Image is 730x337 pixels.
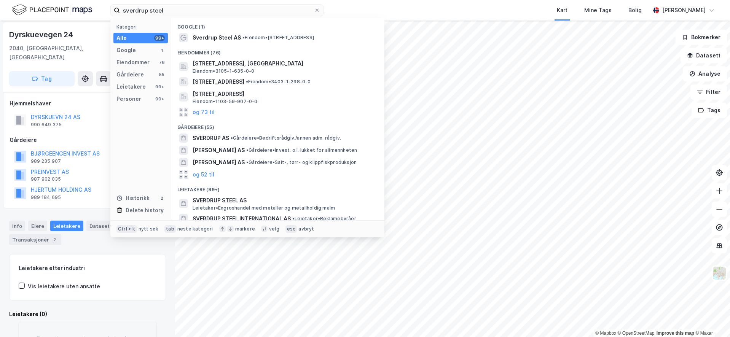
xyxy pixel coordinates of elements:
span: Eiendom • 3403-1-298-0-0 [246,79,311,85]
div: 99+ [154,84,165,90]
img: Z [712,266,727,280]
span: [PERSON_NAME] AS [193,146,245,155]
div: Kart [557,6,567,15]
a: OpenStreetMap [618,331,655,336]
button: Tag [9,71,75,86]
div: Eiendommer (76) [171,44,384,57]
span: [STREET_ADDRESS] [193,77,244,86]
div: Eiendommer [116,58,150,67]
div: Datasett [86,221,115,231]
div: Google [116,46,136,55]
div: 1 [159,47,165,53]
iframe: Chat Widget [692,300,730,337]
div: Leietakere (0) [9,310,166,319]
span: SVERDRUP STEEL AS [193,196,375,205]
div: 2040, [GEOGRAPHIC_DATA], [GEOGRAPHIC_DATA] [9,44,124,62]
span: Sverdrup Steel AS [193,33,241,42]
div: markere [235,226,255,232]
div: velg [269,226,279,232]
button: Filter [690,84,727,100]
div: neste kategori [177,226,213,232]
div: Kategori [116,24,168,30]
span: • [246,147,249,153]
div: 990 649 375 [31,122,62,128]
div: Leietakere [116,82,146,91]
div: 55 [159,72,165,78]
div: 2 [159,195,165,201]
span: Leietaker • Engroshandel med metaller og metallholdig malm [193,205,335,211]
div: Historikk [116,194,150,203]
span: [STREET_ADDRESS] [193,89,375,99]
div: [PERSON_NAME] [662,6,706,15]
span: • [246,159,249,165]
div: Info [9,221,25,231]
div: 2 [51,236,58,243]
div: Leietakere [50,221,83,231]
div: Eiere [28,221,47,231]
button: og 73 til [193,108,215,117]
div: Personer [116,94,141,103]
div: Bolig [628,6,642,15]
span: SVERDRUP STEEL INTERNATIONAL AS [193,214,291,223]
span: [STREET_ADDRESS], [GEOGRAPHIC_DATA] [193,59,375,68]
span: [PERSON_NAME] AS [193,158,245,167]
button: Tags [692,103,727,118]
div: Transaksjoner [9,234,61,245]
div: 76 [159,59,165,65]
div: Hjemmelshaver [10,99,166,108]
a: Mapbox [595,331,616,336]
span: Gårdeiere • Bedriftsrådgiv./annen adm. rådgiv. [231,135,341,141]
div: Google (1) [171,18,384,32]
span: Gårdeiere • Salt-, tørr- og klippfiskproduksjon [246,159,357,165]
div: tab [164,225,176,233]
div: 989 184 695 [31,194,61,200]
div: avbryt [298,226,314,232]
input: Søk på adresse, matrikkel, gårdeiere, leietakere eller personer [120,5,314,16]
div: Gårdeiere (55) [171,118,384,132]
div: Ctrl + k [116,225,137,233]
div: 99+ [154,35,165,41]
span: Eiendom • 3105-1-635-0-0 [193,68,254,74]
div: 987 902 035 [31,176,61,182]
div: nytt søk [139,226,159,232]
button: Analyse [683,66,727,81]
span: Eiendom • 1103-59-907-0-0 [193,99,258,105]
div: Gårdeiere [10,135,166,145]
span: Leietaker • Reklamebyråer [292,216,356,222]
button: Datasett [681,48,727,63]
span: Eiendom • [STREET_ADDRESS] [242,35,314,41]
button: Bokmerker [676,30,727,45]
div: Leietakere etter industri [19,264,156,273]
span: • [246,79,248,84]
div: Vis leietakere uten ansatte [28,282,100,291]
span: • [292,216,295,221]
div: Leietakere (99+) [171,181,384,194]
div: 99+ [154,96,165,102]
button: og 52 til [193,170,214,179]
span: • [242,35,245,40]
div: Mine Tags [584,6,612,15]
div: esc [285,225,297,233]
img: logo.f888ab2527a4732fd821a326f86c7f29.svg [12,3,92,17]
span: SVERDRUP AS [193,134,229,143]
div: Alle [116,33,127,43]
a: Improve this map [657,331,694,336]
span: • [231,135,233,141]
div: Gårdeiere [116,70,144,79]
div: Dyrskuevegen 24 [9,29,75,41]
div: 989 235 907 [31,158,61,164]
span: Gårdeiere • Invest. o.l. lukket for allmennheten [246,147,357,153]
div: Delete history [126,206,164,215]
